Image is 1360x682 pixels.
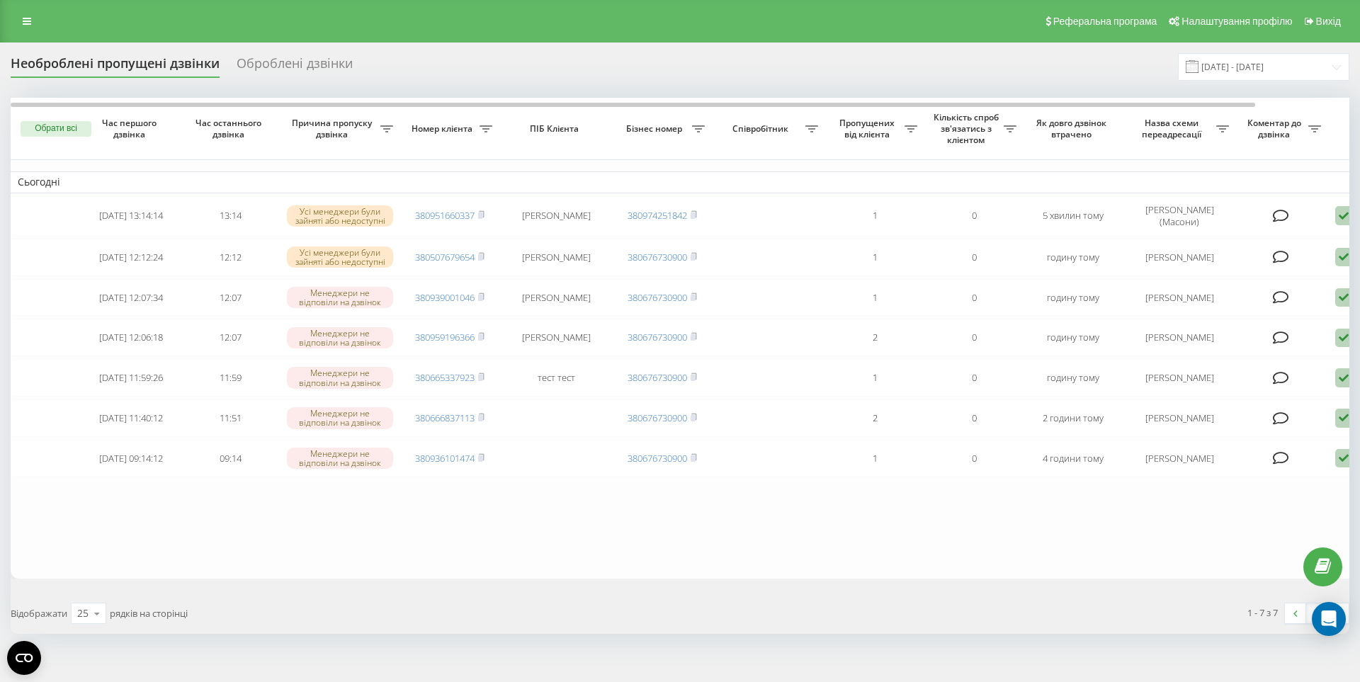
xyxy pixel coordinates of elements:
td: 1 [825,279,924,317]
td: [PERSON_NAME] [1123,440,1236,477]
a: 380676730900 [628,251,687,263]
div: 25 [77,606,89,620]
td: [PERSON_NAME] [499,319,613,356]
td: [PERSON_NAME] [499,239,613,276]
td: [PERSON_NAME] [1123,279,1236,317]
td: годину тому [1024,319,1123,356]
button: Open CMP widget [7,641,41,675]
div: Open Intercom Messenger [1312,602,1346,636]
span: Бізнес номер [620,123,692,135]
td: [PERSON_NAME] [499,196,613,236]
div: Менеджери не відповіли на дзвінок [287,407,393,428]
td: [DATE] 09:14:12 [81,440,181,477]
a: 380676730900 [628,411,687,424]
span: Номер клієнта [407,123,480,135]
td: 2 [825,319,924,356]
span: Реферальна програма [1053,16,1157,27]
td: 11:59 [181,359,280,397]
a: 380676730900 [628,291,687,304]
span: Час останнього дзвінка [192,118,268,140]
span: Відображати [11,607,67,620]
td: тест тест [499,359,613,397]
span: ПІБ Клієнта [511,123,601,135]
td: 1 [825,440,924,477]
td: [DATE] 12:12:24 [81,239,181,276]
td: 0 [924,279,1024,317]
td: [DATE] 13:14:14 [81,196,181,236]
a: 380666837113 [415,411,475,424]
div: Менеджери не відповіли на дзвінок [287,448,393,469]
td: 4 години тому [1024,440,1123,477]
a: 1 [1306,603,1327,623]
a: 380936101474 [415,452,475,465]
a: 380676730900 [628,331,687,343]
td: 11:51 [181,399,280,437]
td: [DATE] 11:40:12 [81,399,181,437]
td: [PERSON_NAME] [1123,399,1236,437]
a: 380959196366 [415,331,475,343]
div: Необроблені пропущені дзвінки [11,56,220,78]
span: Налаштування профілю [1181,16,1292,27]
td: 12:12 [181,239,280,276]
td: 1 [825,359,924,397]
span: Назва схеми переадресації [1130,118,1216,140]
div: Оброблені дзвінки [237,56,353,78]
span: Пропущених від клієнта [832,118,905,140]
div: Менеджери не відповіли на дзвінок [287,367,393,388]
td: годину тому [1024,239,1123,276]
td: 1 [825,196,924,236]
span: Вихід [1316,16,1341,27]
td: 0 [924,239,1024,276]
td: 12:07 [181,279,280,317]
td: [PERSON_NAME] [1123,319,1236,356]
td: 2 години тому [1024,399,1123,437]
div: 1 - 7 з 7 [1247,606,1278,620]
td: 1 [825,239,924,276]
td: 2 [825,399,924,437]
a: 380939001046 [415,291,475,304]
div: Менеджери не відповіли на дзвінок [287,327,393,348]
a: 380665337923 [415,371,475,384]
td: 0 [924,359,1024,397]
div: Усі менеджери були зайняті або недоступні [287,246,393,268]
td: [DATE] 11:59:26 [81,359,181,397]
div: Усі менеджери були зайняті або недоступні [287,205,393,227]
span: Причина пропуску дзвінка [287,118,380,140]
td: 5 хвилин тому [1024,196,1123,236]
td: 13:14 [181,196,280,236]
span: Час першого дзвінка [93,118,169,140]
td: 0 [924,440,1024,477]
a: 380507679654 [415,251,475,263]
div: Менеджери не відповіли на дзвінок [287,287,393,308]
a: 380676730900 [628,452,687,465]
td: 12:07 [181,319,280,356]
span: рядків на сторінці [110,607,188,620]
td: [DATE] 12:07:34 [81,279,181,317]
td: годину тому [1024,279,1123,317]
td: 0 [924,196,1024,236]
td: 09:14 [181,440,280,477]
a: 380951660337 [415,209,475,222]
a: 380974251842 [628,209,687,222]
td: 0 [924,319,1024,356]
td: [PERSON_NAME] [1123,359,1236,397]
td: 0 [924,399,1024,437]
span: Співробітник [719,123,805,135]
td: [DATE] 12:06:18 [81,319,181,356]
span: Як довго дзвінок втрачено [1035,118,1111,140]
button: Обрати всі [21,121,91,137]
span: Коментар до дзвінка [1243,118,1308,140]
td: [PERSON_NAME] [499,279,613,317]
span: Кількість спроб зв'язатись з клієнтом [931,112,1004,145]
a: 380676730900 [628,371,687,384]
td: [PERSON_NAME] [1123,239,1236,276]
td: годину тому [1024,359,1123,397]
td: [PERSON_NAME] (Масони) [1123,196,1236,236]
